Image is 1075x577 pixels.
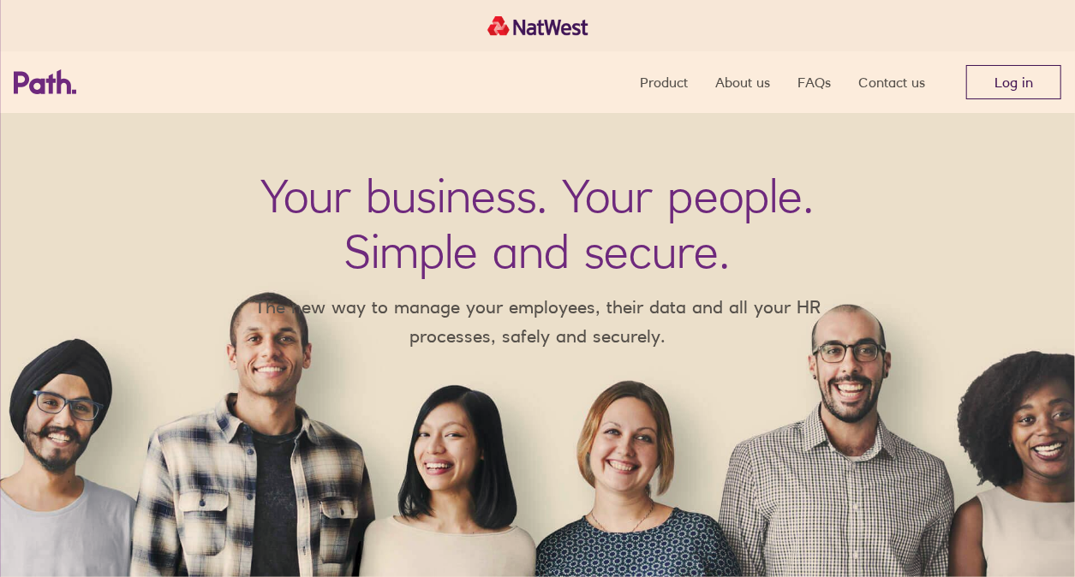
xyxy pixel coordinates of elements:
h1: Your business. Your people. Simple and secure. [261,168,815,279]
p: The new way to manage your employees, their data and all your HR processes, safely and securely. [230,293,846,350]
a: About us [715,51,770,113]
a: FAQs [797,51,831,113]
a: Contact us [858,51,925,113]
a: Log in [966,65,1061,99]
a: Product [640,51,688,113]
